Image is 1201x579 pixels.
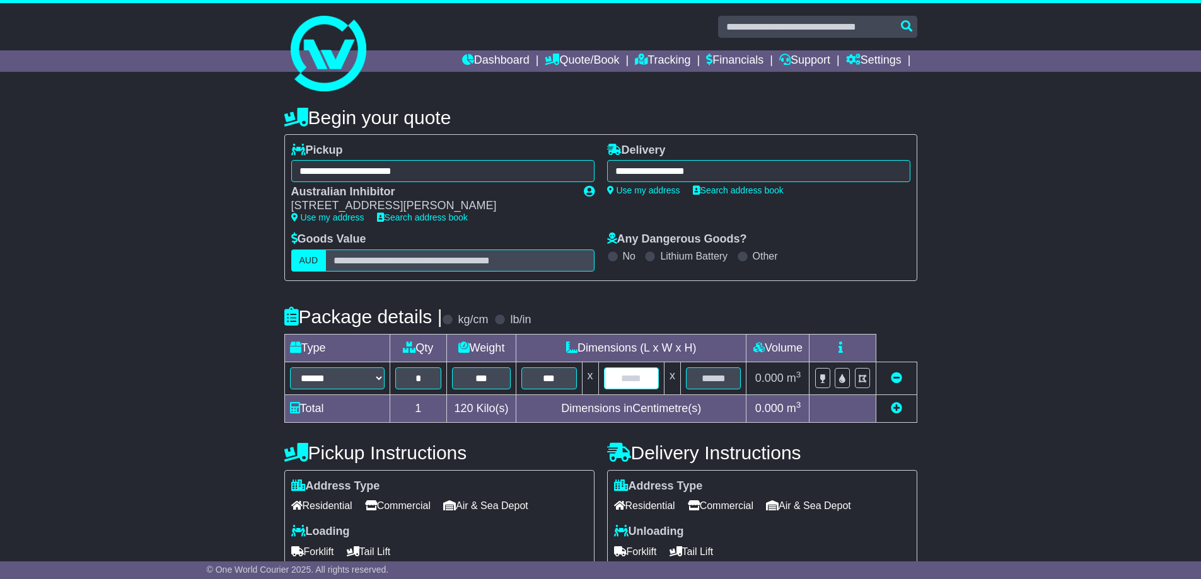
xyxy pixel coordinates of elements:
[766,496,851,515] span: Air & Sea Depot
[458,313,488,327] label: kg/cm
[607,232,747,246] label: Any Dangerous Goods?
[291,479,380,493] label: Address Type
[462,50,530,72] a: Dashboard
[796,400,801,410] sup: 3
[746,334,809,362] td: Volume
[377,212,468,222] a: Search address book
[614,496,675,515] span: Residential
[390,334,447,362] td: Qty
[284,394,390,422] td: Total
[796,370,801,379] sup: 3
[664,362,680,394] td: x
[755,402,784,415] span: 0.000
[607,442,917,463] h4: Delivery Instructions
[607,185,680,195] a: Use my address
[447,394,516,422] td: Kilo(s)
[623,250,635,262] label: No
[753,250,778,262] label: Other
[706,50,763,72] a: Financials
[545,50,619,72] a: Quote/Book
[755,372,784,384] span: 0.000
[284,442,595,463] h4: Pickup Instructions
[846,50,902,72] a: Settings
[660,250,728,262] label: Lithium Battery
[291,232,366,246] label: Goods Value
[291,525,350,539] label: Loading
[779,50,830,72] a: Support
[787,402,801,415] span: m
[607,144,666,158] label: Delivery
[516,334,746,362] td: Dimensions (L x W x H)
[284,334,390,362] td: Type
[347,542,391,561] span: Tail Lift
[670,542,714,561] span: Tail Lift
[390,394,447,422] td: 1
[891,372,902,384] a: Remove this item
[447,334,516,362] td: Weight
[291,144,343,158] label: Pickup
[291,185,571,199] div: Australian Inhibitor
[291,199,571,213] div: [STREET_ADDRESS][PERSON_NAME]
[510,313,531,327] label: lb/in
[291,212,364,222] a: Use my address
[455,402,473,415] span: 120
[284,107,917,128] h4: Begin your quote
[614,525,684,539] label: Unloading
[516,394,746,422] td: Dimensions in Centimetre(s)
[635,50,690,72] a: Tracking
[291,496,352,515] span: Residential
[291,249,327,272] label: AUD
[787,372,801,384] span: m
[365,496,431,515] span: Commercial
[891,402,902,415] a: Add new item
[284,306,443,327] h4: Package details |
[291,542,334,561] span: Forklift
[582,362,598,394] td: x
[688,496,753,515] span: Commercial
[207,565,389,575] span: © One World Courier 2025. All rights reserved.
[614,542,657,561] span: Forklift
[693,185,784,195] a: Search address book
[614,479,703,493] label: Address Type
[443,496,528,515] span: Air & Sea Depot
